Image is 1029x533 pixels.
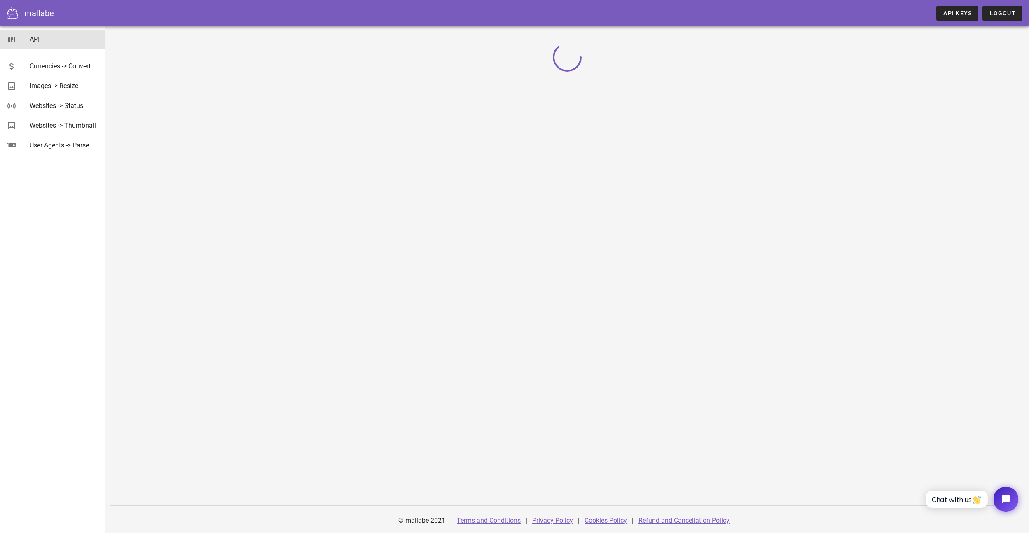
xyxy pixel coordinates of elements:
[638,517,730,524] a: Refund and Cancellation Policy
[917,480,1025,519] iframe: Tidio Chat
[989,10,1016,16] span: Logout
[30,141,99,149] div: User Agents -> Parse
[532,517,573,524] a: Privacy Policy
[632,511,634,531] div: |
[526,511,527,531] div: |
[943,10,972,16] span: API Keys
[578,511,580,531] div: |
[936,6,978,21] a: API Keys
[30,82,99,90] div: Images -> Resize
[393,511,450,531] div: © mallabe 2021
[982,6,1022,21] button: Logout
[30,122,99,129] div: Websites -> Thumbnail
[585,517,627,524] a: Cookies Policy
[24,7,54,19] div: mallabe
[30,35,99,43] div: API
[30,102,99,110] div: Websites -> Status
[457,517,521,524] a: Terms and Conditions
[30,62,99,70] div: Currencies -> Convert
[450,511,452,531] div: |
